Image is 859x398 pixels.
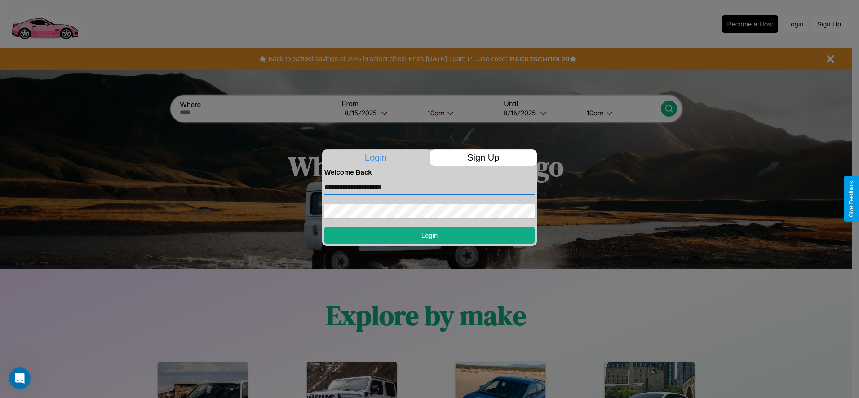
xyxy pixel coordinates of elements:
[9,367,31,389] iframe: Intercom live chat
[848,181,855,217] div: Give Feedback
[324,227,535,244] button: Login
[324,168,535,176] h4: Welcome Back
[322,149,429,166] p: Login
[430,149,537,166] p: Sign Up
